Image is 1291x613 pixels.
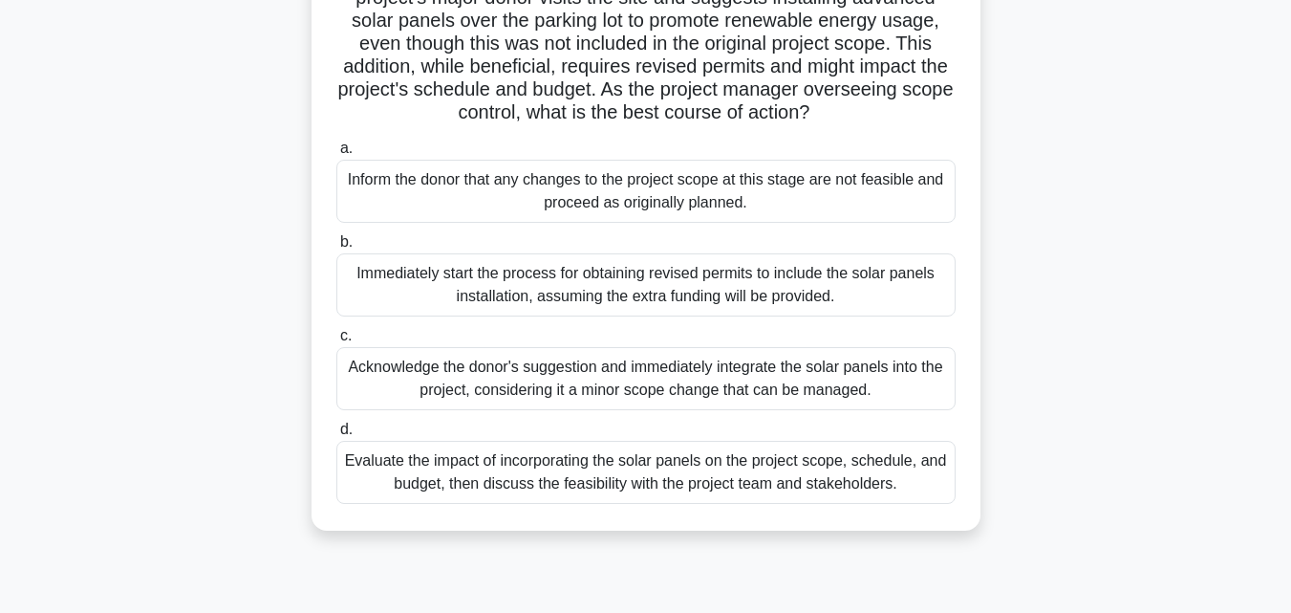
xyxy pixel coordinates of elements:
span: b. [340,233,353,250]
span: a. [340,140,353,156]
div: Acknowledge the donor's suggestion and immediately integrate the solar panels into the project, c... [336,347,956,410]
div: Inform the donor that any changes to the project scope at this stage are not feasible and proceed... [336,160,956,223]
div: Evaluate the impact of incorporating the solar panels on the project scope, schedule, and budget,... [336,441,956,504]
span: c. [340,327,352,343]
span: d. [340,421,353,437]
div: Immediately start the process for obtaining revised permits to include the solar panels installat... [336,253,956,317]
